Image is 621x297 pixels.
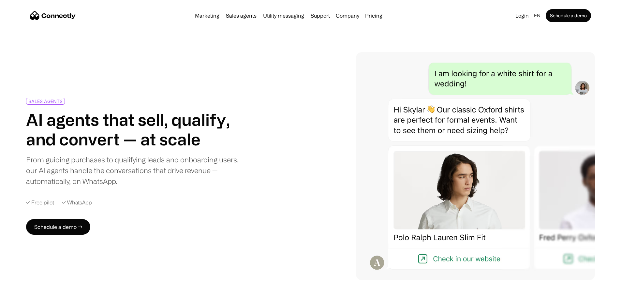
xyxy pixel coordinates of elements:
a: Pricing [362,13,385,18]
div: Company [334,11,361,20]
div: SALES AGENTS [28,99,63,104]
h1: AI agents that sell, qualify, and convert — at scale [26,110,240,149]
a: Sales agents [223,13,259,18]
div: From guiding purchases to qualifying leads and onboarding users, our AI agents handle the convers... [26,154,240,186]
a: Schedule a demo → [26,219,90,235]
div: ✓ Free pilot [26,200,54,206]
div: Company [336,11,359,20]
a: Utility messaging [260,13,307,18]
a: Schedule a demo [546,9,591,22]
div: en [534,11,540,20]
ul: Language list [13,286,39,295]
a: home [30,11,76,21]
a: Support [308,13,333,18]
aside: Language selected: English [7,285,39,295]
div: ✓ WhatsApp [62,200,92,206]
a: Marketing [192,13,222,18]
a: Login [513,11,531,20]
div: en [531,11,544,20]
